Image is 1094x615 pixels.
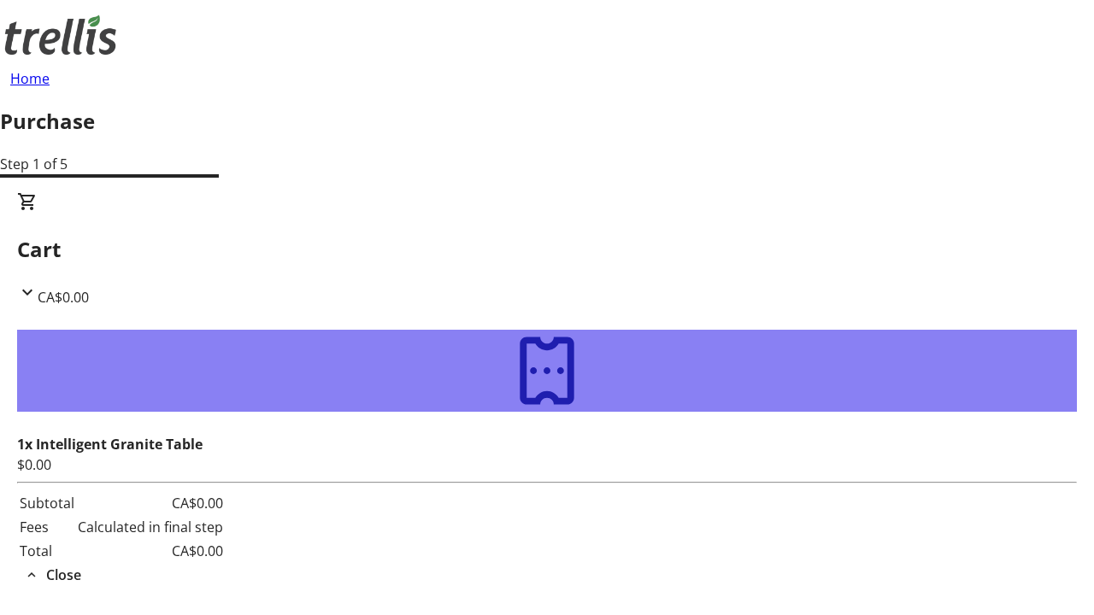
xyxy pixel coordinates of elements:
[19,516,75,538] td: Fees
[17,234,1077,265] h2: Cart
[77,516,224,538] td: Calculated in final step
[17,191,1077,307] div: CartCA$0.00
[19,540,75,562] td: Total
[17,454,1077,475] div: $0.00
[38,288,89,307] span: CA$0.00
[19,492,75,514] td: Subtotal
[77,492,224,514] td: CA$0.00
[17,307,1077,586] div: CartCA$0.00
[17,565,88,585] button: Close
[46,565,81,585] span: Close
[17,435,203,454] strong: 1x Intelligent Granite Table
[77,540,224,562] td: CA$0.00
